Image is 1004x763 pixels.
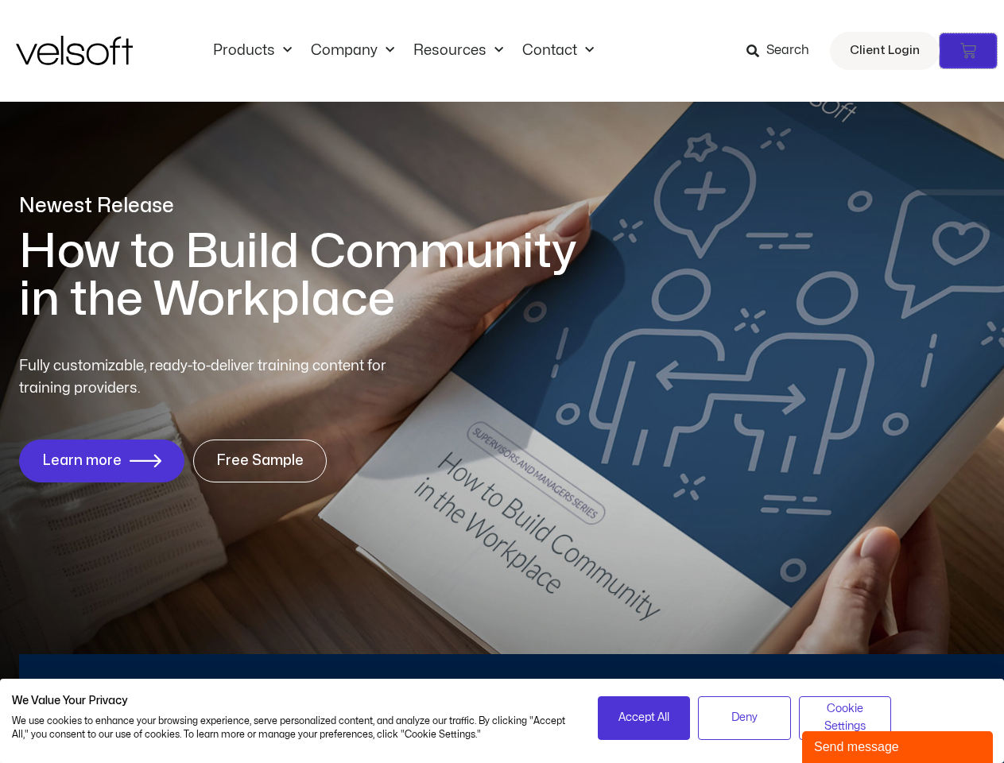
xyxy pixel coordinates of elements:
p: We use cookies to enhance your browsing experience, serve personalized content, and analyze our t... [12,715,574,742]
button: Accept all cookies [598,696,691,740]
iframe: chat widget [802,728,996,763]
img: Velsoft Training Materials [16,36,133,65]
a: Client Login [830,32,940,70]
a: ResourcesMenu Toggle [404,42,513,60]
span: Learn more [42,453,122,469]
a: ProductsMenu Toggle [204,42,301,60]
p: Fully customizable, ready-to-deliver training content for training providers. [19,355,415,400]
span: Deny [731,709,758,726]
button: Adjust cookie preferences [799,696,892,740]
button: Deny all cookies [698,696,791,740]
h1: How to Build Community in the Workplace [19,228,599,323]
a: ContactMenu Toggle [513,42,603,60]
h2: We Value Your Privacy [12,694,574,708]
p: Newest Release [19,192,599,220]
span: Cookie Settings [809,700,882,736]
span: Client Login [850,41,920,61]
a: CompanyMenu Toggle [301,42,404,60]
a: Free Sample [193,440,327,482]
a: Learn more [19,440,184,482]
span: Free Sample [216,453,304,469]
span: Accept All [618,709,669,726]
a: Search [746,37,820,64]
span: Search [766,41,809,61]
nav: Menu [204,42,603,60]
